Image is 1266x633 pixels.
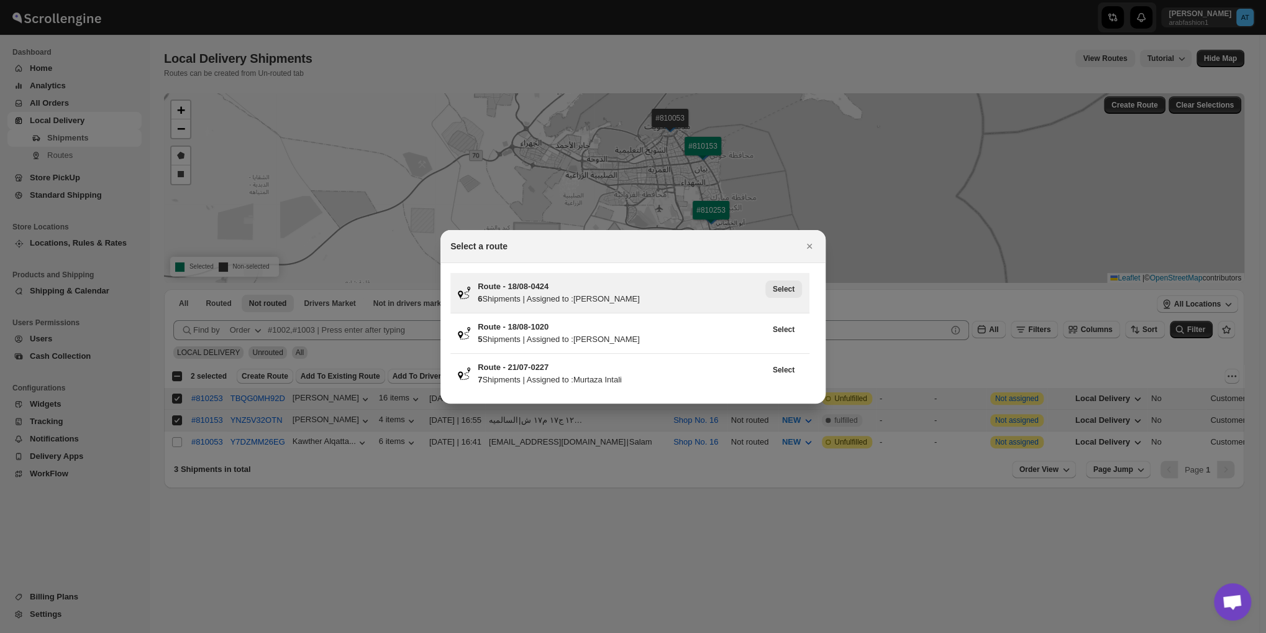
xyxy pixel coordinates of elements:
b: 7 [478,375,482,384]
button: View Route - 21/07-0227’s latest order [765,361,802,379]
span: Select [773,365,795,375]
button: View Route - 18/08-1020’s latest order [765,321,802,338]
div: Shipments | Assigned to : [PERSON_NAME] [478,293,765,305]
div: Shipments | Assigned to : Murtaza Intali [478,374,765,386]
div: Shipments | Assigned to : [PERSON_NAME] [478,333,765,346]
h2: Select a route [450,240,508,252]
button: View Route - 18/08-0424’s latest order [765,280,802,298]
h3: Route - 18/08-1020 [478,321,765,333]
a: Open chat [1214,583,1251,621]
span: Select [773,325,795,335]
b: 6 [478,294,482,303]
b: 5 [478,335,482,344]
button: Close [801,238,818,255]
h3: Route - 21/07-0227 [478,361,765,374]
span: Select [773,284,795,294]
h3: Route - 18/08-0424 [478,280,765,293]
